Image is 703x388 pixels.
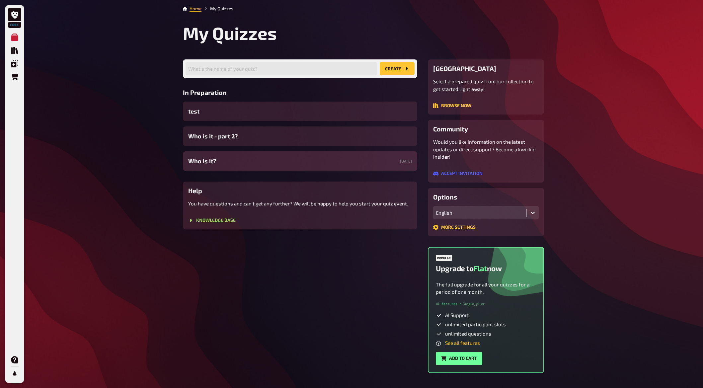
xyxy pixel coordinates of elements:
span: test [188,107,199,116]
button: create [380,62,415,75]
li: My Quizzes [201,5,233,12]
span: Flat [474,264,487,273]
a: test [183,102,417,121]
h3: In Preparation [183,89,417,96]
a: See all features [445,340,480,346]
button: More settings [433,225,476,230]
a: More settings [433,225,476,231]
span: unlimited participant slots [445,321,506,328]
a: Browse now [433,103,471,109]
button: Browse now [433,103,471,108]
div: English [436,210,524,216]
button: Knowledge Base [188,218,236,223]
h2: Upgrade to now [436,264,502,273]
h3: Help [188,187,412,194]
h3: Community [433,125,539,133]
span: Who is it? [188,157,216,166]
h3: Options [433,193,539,201]
p: Select a prepared quiz from our collection to get started right away! [433,78,539,93]
a: Home [190,6,201,11]
li: Home [190,5,201,12]
span: AI Support [445,312,469,319]
span: Free [9,23,21,27]
button: Accept invitation [433,171,483,176]
input: What's the name of your quiz? [186,62,377,75]
small: [DATE] [400,158,412,164]
a: Accept invitation [433,171,483,177]
h3: [GEOGRAPHIC_DATA] [433,65,539,72]
a: Knowledge Base [188,218,236,224]
button: Add to cart [436,352,482,365]
small: All features in Single, plus : [436,301,485,307]
p: You have questions and can't get any further? We will be happy to help you start your quiz event. [188,200,412,207]
span: unlimited questions [445,331,491,337]
a: Who is it - part 2? [183,126,417,146]
a: Who is it?[DATE] [183,151,417,171]
h1: My Quizzes [183,23,544,43]
p: Would you like information on the latest updates or direct support? Become a kwizkid insider! [433,138,539,161]
p: The full upgrade for all your quizzes for a period of one month. [436,281,536,296]
div: Popular [436,255,452,261]
span: Who is it - part 2? [188,132,238,141]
